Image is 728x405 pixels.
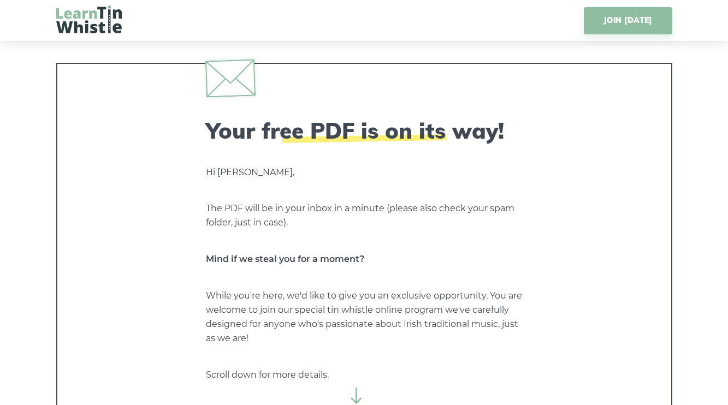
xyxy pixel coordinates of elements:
[206,289,523,346] p: While you're here, we'd like to give you an exclusive opportunity. You are welcome to join our sp...
[206,254,364,264] strong: Mind if we steal you for a moment?
[205,59,255,97] img: envelope.svg
[56,5,122,33] img: LearnTinWhistle.com
[584,7,672,34] a: JOIN [DATE]
[206,117,523,144] h2: Your free PDF is on its way!
[206,201,523,230] p: The PDF will be in your inbox in a minute (please also check your spam folder, just in case).
[206,368,523,382] p: Scroll down for more details.
[206,165,523,180] p: Hi [PERSON_NAME],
